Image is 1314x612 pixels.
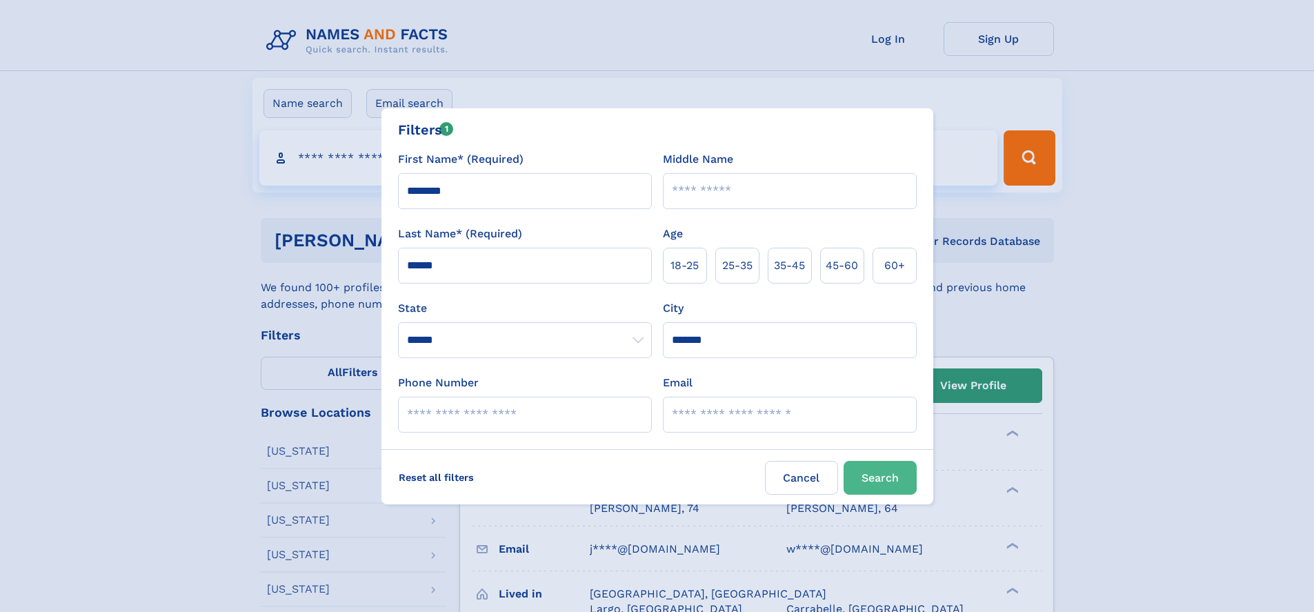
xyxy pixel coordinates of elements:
span: 60+ [884,257,905,274]
label: Age [663,226,683,242]
label: Phone Number [398,375,479,391]
label: Last Name* (Required) [398,226,522,242]
label: Middle Name [663,151,733,168]
span: 18‑25 [670,257,699,274]
span: 45‑60 [826,257,858,274]
label: Email [663,375,693,391]
label: City [663,300,684,317]
label: State [398,300,652,317]
span: 25‑35 [722,257,753,274]
label: Cancel [765,461,838,495]
div: Filters [398,119,454,140]
label: First Name* (Required) [398,151,524,168]
button: Search [844,461,917,495]
span: 35‑45 [774,257,805,274]
label: Reset all filters [390,461,483,494]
